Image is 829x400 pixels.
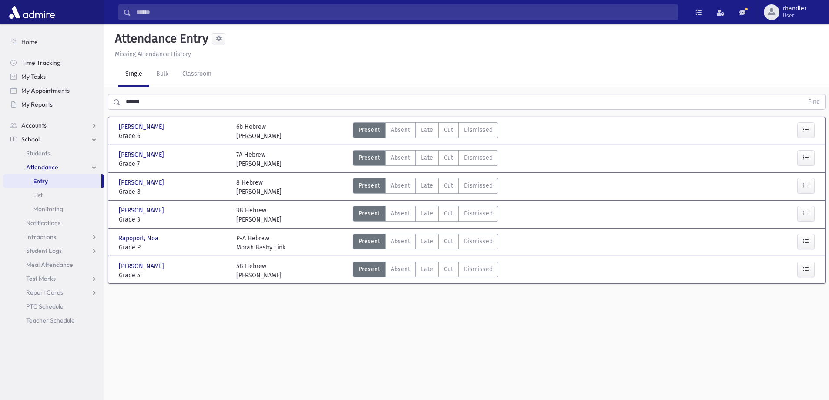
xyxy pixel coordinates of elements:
a: Notifications [3,216,104,230]
span: Cut [444,237,453,246]
span: rhandler [783,5,806,12]
a: Attendance [3,160,104,174]
span: Present [359,237,380,246]
h5: Attendance Entry [111,31,208,46]
span: Late [421,209,433,218]
span: Monitoring [33,205,63,213]
span: Grade 7 [119,159,228,168]
div: AttTypes [353,178,498,196]
span: Present [359,181,380,190]
span: Absent [391,181,410,190]
span: Cut [444,181,453,190]
a: Single [118,62,149,87]
span: Cut [444,209,453,218]
span: Absent [391,153,410,162]
span: My Appointments [21,87,70,94]
a: My Appointments [3,84,104,97]
span: Student Logs [26,247,62,255]
span: School [21,135,40,143]
span: List [33,191,43,199]
a: Students [3,146,104,160]
a: Entry [3,174,101,188]
span: Accounts [21,121,47,129]
a: Accounts [3,118,104,132]
span: Dismissed [464,209,493,218]
span: PTC Schedule [26,303,64,310]
a: Report Cards [3,286,104,299]
div: AttTypes [353,122,498,141]
span: My Reports [21,101,53,108]
a: Monitoring [3,202,104,216]
span: Present [359,209,380,218]
span: Grade P [119,243,228,252]
a: Classroom [175,62,218,87]
div: AttTypes [353,262,498,280]
a: Meal Attendance [3,258,104,272]
div: P-A Hebrew Morah Bashy Link [236,234,285,252]
span: Dismissed [464,265,493,274]
span: Infractions [26,233,56,241]
a: Time Tracking [3,56,104,70]
div: 5B Hebrew [PERSON_NAME] [236,262,282,280]
div: 8 Hebrew [PERSON_NAME] [236,178,282,196]
a: Bulk [149,62,175,87]
span: My Tasks [21,73,46,81]
span: Grade 8 [119,187,228,196]
a: Infractions [3,230,104,244]
a: Home [3,35,104,49]
span: Test Marks [26,275,56,282]
span: Late [421,237,433,246]
a: Test Marks [3,272,104,286]
input: Search [131,4,678,20]
span: Rapoport, Noa [119,234,160,243]
span: [PERSON_NAME] [119,122,166,131]
span: Late [421,125,433,134]
span: Grade 5 [119,271,228,280]
span: Cut [444,153,453,162]
a: School [3,132,104,146]
span: Cut [444,265,453,274]
span: Attendance [26,163,58,171]
span: Notifications [26,219,60,227]
span: Absent [391,209,410,218]
span: [PERSON_NAME] [119,178,166,187]
a: List [3,188,104,202]
span: Meal Attendance [26,261,73,269]
span: Grade 6 [119,131,228,141]
span: Students [26,149,50,157]
a: Missing Attendance History [111,50,191,58]
span: [PERSON_NAME] [119,206,166,215]
span: Entry [33,177,48,185]
span: Cut [444,125,453,134]
div: 3B Hebrew [PERSON_NAME] [236,206,282,224]
span: Dismissed [464,153,493,162]
span: Absent [391,237,410,246]
span: Present [359,125,380,134]
span: Absent [391,125,410,134]
span: Absent [391,265,410,274]
button: Find [803,94,825,109]
a: PTC Schedule [3,299,104,313]
span: Present [359,153,380,162]
span: Grade 3 [119,215,228,224]
a: My Reports [3,97,104,111]
a: Teacher Schedule [3,313,104,327]
span: Report Cards [26,289,63,296]
span: User [783,12,806,19]
span: [PERSON_NAME] [119,150,166,159]
a: My Tasks [3,70,104,84]
span: Dismissed [464,237,493,246]
span: Late [421,153,433,162]
span: Home [21,38,38,46]
div: AttTypes [353,206,498,224]
div: 6b Hebrew [PERSON_NAME] [236,122,282,141]
a: Student Logs [3,244,104,258]
span: Dismissed [464,125,493,134]
div: AttTypes [353,234,498,252]
span: Dismissed [464,181,493,190]
span: [PERSON_NAME] [119,262,166,271]
div: AttTypes [353,150,498,168]
img: AdmirePro [7,3,57,21]
span: Time Tracking [21,59,60,67]
span: Late [421,181,433,190]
